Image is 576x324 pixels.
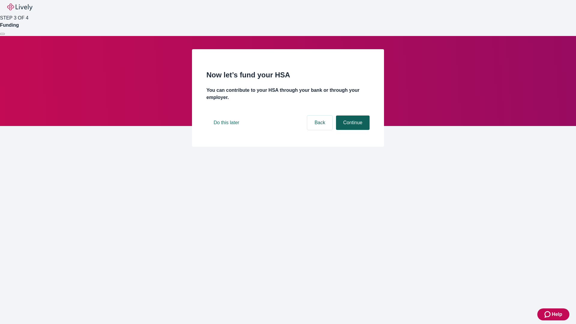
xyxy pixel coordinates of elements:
h4: You can contribute to your HSA through your bank or through your employer. [206,87,370,101]
h2: Now let’s fund your HSA [206,70,370,80]
img: Lively [7,4,32,11]
button: Back [307,115,332,130]
button: Continue [336,115,370,130]
svg: Zendesk support icon [544,311,552,318]
button: Do this later [206,115,246,130]
span: Help [552,311,562,318]
button: Zendesk support iconHelp [537,308,569,320]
